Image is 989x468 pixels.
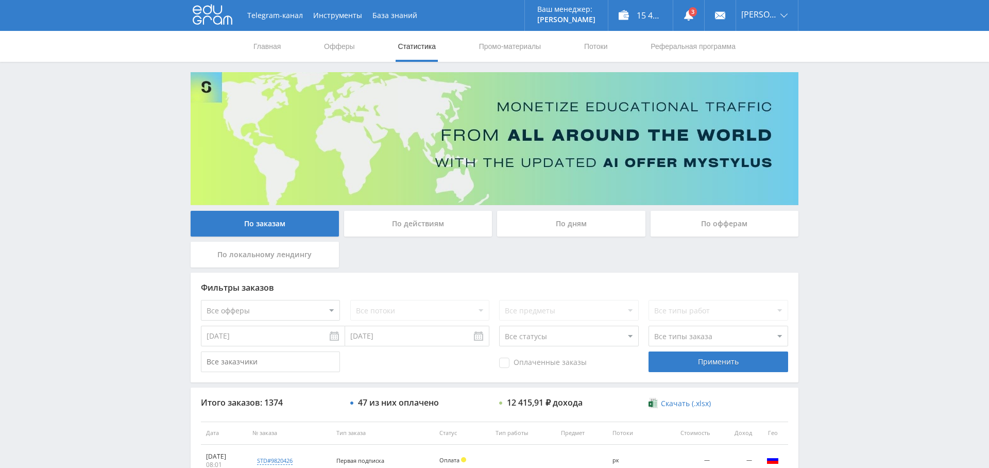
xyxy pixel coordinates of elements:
div: По офферам [651,211,799,237]
a: Потоки [583,31,609,62]
div: Применить [649,352,788,372]
a: Реферальная программа [650,31,737,62]
p: [PERSON_NAME] [537,15,595,24]
div: По локальному лендингу [191,242,339,268]
p: Ваш менеджер: [537,5,595,13]
div: По заказам [191,211,339,237]
a: Промо-материалы [478,31,542,62]
a: Главная [252,31,282,62]
img: Banner [191,72,798,205]
a: Офферы [323,31,356,62]
div: По дням [497,211,645,237]
div: По действиям [344,211,492,237]
a: Статистика [397,31,437,62]
span: [PERSON_NAME] [741,10,777,19]
input: Все заказчики [201,352,340,372]
span: Оплаченные заказы [499,358,587,368]
div: Фильтры заказов [201,283,788,292]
